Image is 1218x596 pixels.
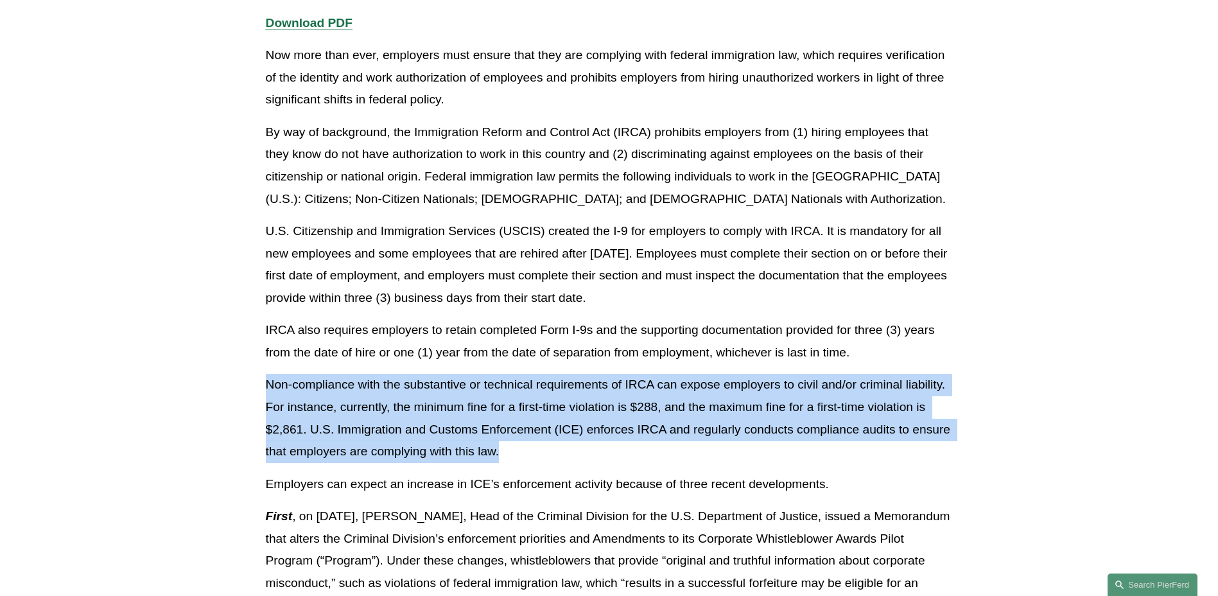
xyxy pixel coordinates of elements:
p: By way of background, the Immigration Reform and Control Act (IRCA) prohibits employers from (1) ... [266,121,953,210]
a: Download PDF [266,16,352,30]
p: U.S. Citizenship and Immigration Services (USCIS) created the I-9 for employers to comply with IR... [266,220,953,309]
p: Employers can expect an increase in ICE’s enforcement activity because of three recent developments. [266,473,953,496]
a: Search this site [1108,574,1197,596]
p: Now more than ever, employers must ensure that they are complying with federal immigration law, w... [266,44,953,111]
em: First [266,509,293,523]
p: Non-compliance with the substantive or technical requirements of IRCA can expose employers to civ... [266,374,953,462]
p: IRCA also requires employers to retain completed Form I-9s and the supporting documentation provi... [266,319,953,364]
